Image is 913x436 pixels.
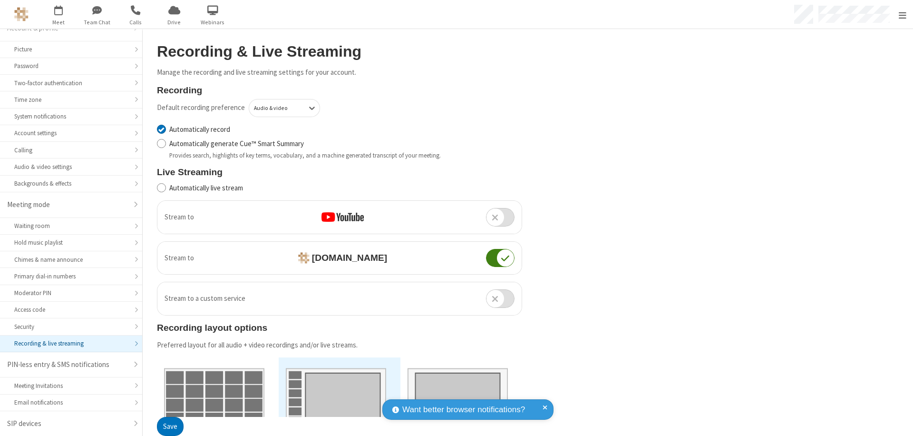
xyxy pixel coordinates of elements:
[14,339,128,348] div: Recording & live streaming
[169,124,522,135] label: Automatically record
[164,361,264,427] img: Gallery
[14,398,128,407] div: Email notifications
[41,18,77,27] span: Meet
[14,238,128,247] div: Hold music playlist
[169,183,522,194] label: Automatically live stream
[14,7,29,21] img: QA Selenium DO NOT DELETE OR CHANGE
[157,43,522,60] h2: Recording & Live Streaming
[14,79,128,88] div: Two-factor authentication
[7,199,128,210] div: Meeting mode
[157,85,522,95] h4: Recording
[14,272,128,281] div: Primary dial-in numbers
[408,361,508,427] img: Speaker only (no tiles)
[14,305,128,314] div: Access code
[14,61,128,70] div: Password
[14,112,128,121] div: System notifications
[286,361,386,427] img: Speaker with left side tiles
[14,95,128,104] div: Time zone
[118,18,154,27] span: Calls
[14,146,128,155] div: Calling
[157,323,522,333] h4: Recording layout options
[157,340,522,351] p: Preferred layout for all audio + video recordings and/or live streams.
[254,104,299,112] div: Audio & video
[14,288,128,297] div: Moderator PIN
[402,404,525,416] span: Want better browser notifications?
[14,381,128,390] div: Meeting Invitations
[321,212,364,222] img: YOUTUBE
[79,18,115,27] span: Team Chat
[14,322,128,331] div: Security
[157,282,522,315] li: Stream to a custom service
[298,252,310,264] img: callbridge.rocks
[14,162,128,171] div: Audio & video settings
[169,139,522,149] label: Automatically generate Cue™ Smart Summary
[14,221,128,230] div: Waiting room
[156,18,192,27] span: Drive
[157,201,522,234] li: Stream to
[291,252,387,264] h4: [DOMAIN_NAME]
[14,255,128,264] div: Chimes & name announce
[14,45,128,54] div: Picture
[157,242,522,275] li: Stream to
[157,67,522,78] p: Manage the recording and live streaming settings for your account.
[195,18,231,27] span: Webinars
[169,151,522,160] div: Provides search, highlights of key terms, vocabulary, and a machine generated transcript of your ...
[14,129,128,138] div: Account settings
[157,102,245,113] span: Default recording preference
[157,167,522,177] h4: Live Streaming
[14,179,128,188] div: Backgrounds & effects
[7,418,128,429] div: SIP devices
[7,359,128,370] div: PIN-less entry & SMS notifications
